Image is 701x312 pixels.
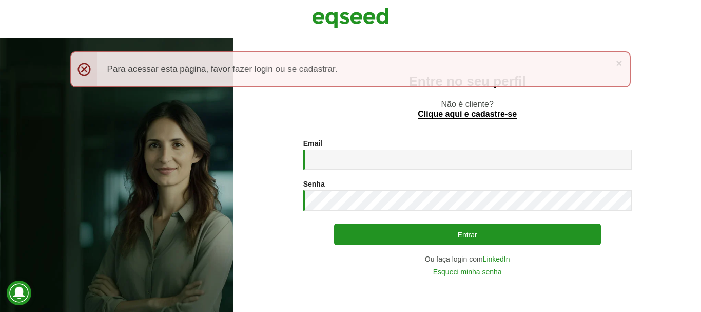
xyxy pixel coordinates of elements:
[334,224,601,245] button: Entrar
[303,140,322,147] label: Email
[303,180,325,188] label: Senha
[303,255,632,263] div: Ou faça login com
[483,255,510,263] a: LinkedIn
[433,268,502,276] a: Esqueci minha senha
[616,58,622,68] a: ×
[312,5,389,31] img: EqSeed Logo
[70,51,631,87] div: Para acessar esta página, favor fazer login ou se cadastrar.
[254,99,680,119] p: Não é cliente?
[418,110,517,119] a: Clique aqui e cadastre-se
